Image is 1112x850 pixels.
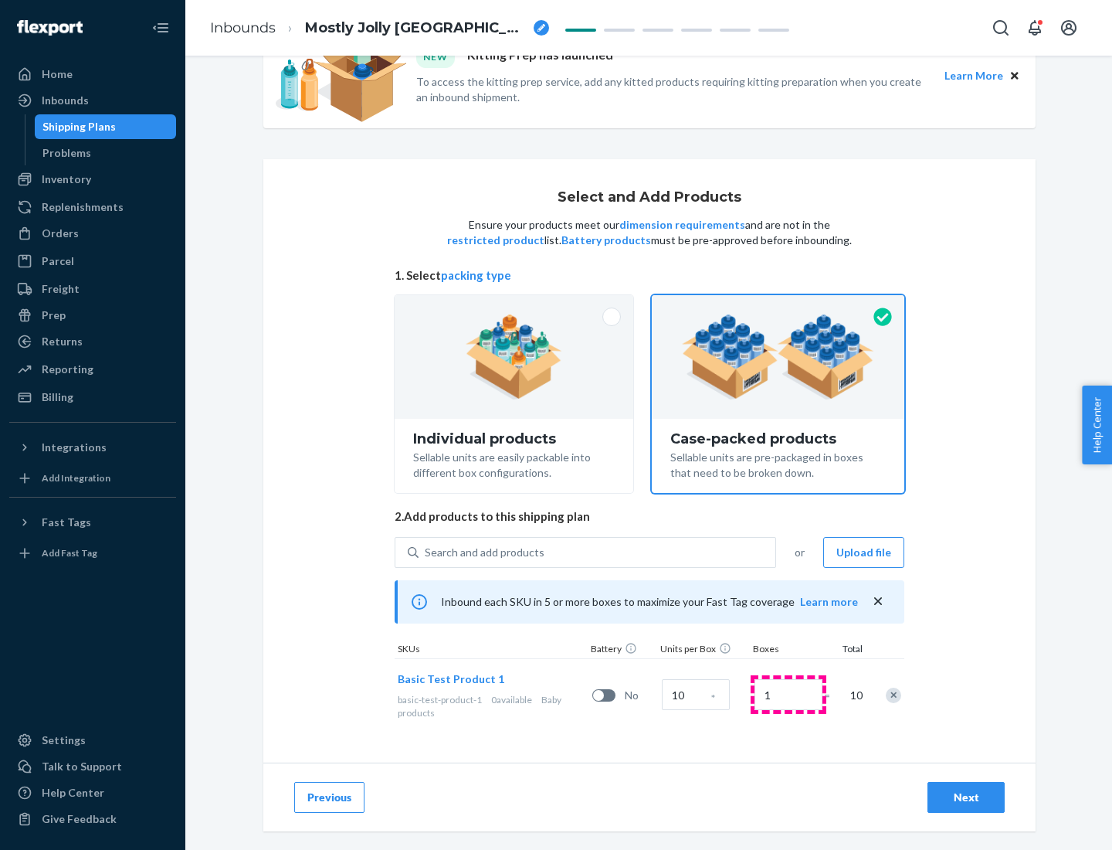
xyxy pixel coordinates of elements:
[1053,12,1084,43] button: Open account menu
[9,541,176,566] a: Add Fast Tag
[447,233,544,248] button: restricted product
[441,267,511,284] button: packing type
[588,642,657,658] div: Battery
[395,508,904,525] span: 2. Add products to this shipping plan
[42,471,110,484] div: Add Integration
[9,195,176,219] a: Replenishments
[395,642,588,658] div: SKUs
[9,277,176,301] a: Freight
[800,594,858,610] button: Learn more
[294,782,364,813] button: Previous
[42,389,73,405] div: Billing
[17,20,83,36] img: Flexport logo
[42,172,91,187] div: Inventory
[795,545,805,560] span: or
[413,447,615,481] div: Sellable units are easily packable into different box configurations.
[561,233,651,248] button: Battery products
[210,19,276,36] a: Inbounds
[9,754,176,779] a: Talk to Support
[42,66,73,82] div: Home
[413,431,615,447] div: Individual products
[827,642,866,658] div: Total
[941,790,992,805] div: Next
[491,694,532,705] span: 0 available
[558,190,741,206] h1: Select and Add Products
[198,5,561,51] ol: breadcrumbs
[670,447,886,481] div: Sellable units are pre-packaged in boxes that need to be broken down.
[9,303,176,328] a: Prep
[398,693,586,719] div: Baby products
[9,435,176,460] button: Integrations
[398,672,504,685] span: Basic Test Product 1
[9,167,176,192] a: Inventory
[416,74,931,105] p: To access the kitting prep service, add any kitted products requiring kitting preparation when yo...
[9,510,176,535] button: Fast Tags
[682,314,874,399] img: case-pack.59cecea509d18c883b923b81aeac6d0b.png
[42,93,89,108] div: Inbounds
[42,199,124,215] div: Replenishments
[657,642,750,658] div: Units per Box
[42,308,66,323] div: Prep
[9,249,176,274] a: Parcel
[305,19,527,39] span: Mostly Jolly Newfoundland
[42,785,104,801] div: Help Center
[9,221,176,246] a: Orders
[750,642,827,658] div: Boxes
[9,329,176,354] a: Returns
[754,679,822,710] input: Number of boxes
[42,759,122,774] div: Talk to Support
[42,226,79,241] div: Orders
[466,314,562,399] img: individual-pack.facf35554cb0f1810c75b2bd6df2d64e.png
[985,12,1016,43] button: Open Search Box
[42,253,74,269] div: Parcel
[398,694,482,705] span: basic-test-product-1
[847,688,863,703] span: 10
[42,334,83,349] div: Returns
[42,811,117,827] div: Give Feedback
[42,546,97,559] div: Add Fast Tag
[944,67,1003,84] button: Learn More
[42,515,91,530] div: Fast Tags
[42,281,80,297] div: Freight
[467,46,613,67] p: Kitting Prep has launched
[446,217,853,248] p: Ensure your products meet our and are not in the list. must be pre-approved before inbounding.
[42,145,91,161] div: Problems
[1006,67,1023,84] button: Close
[35,114,177,139] a: Shipping Plans
[625,688,656,703] span: No
[1019,12,1050,43] button: Open notifications
[886,688,901,703] div: Remove Item
[9,62,176,87] a: Home
[824,688,839,703] span: =
[395,267,904,284] span: 1. Select
[9,88,176,113] a: Inbounds
[823,537,904,568] button: Upload file
[1082,386,1112,464] button: Help Center
[42,119,116,134] div: Shipping Plans
[9,807,176,831] button: Give Feedback
[42,733,86,748] div: Settings
[9,728,176,753] a: Settings
[145,12,176,43] button: Close Navigation
[9,385,176,410] a: Billing
[619,217,745,233] button: dimension requirements
[927,782,1005,813] button: Next
[9,357,176,382] a: Reporting
[398,671,504,687] button: Basic Test Product 1
[42,362,93,377] div: Reporting
[35,141,177,165] a: Problems
[870,593,886,610] button: close
[9,466,176,491] a: Add Integration
[416,46,455,67] div: NEW
[670,431,886,447] div: Case-packed products
[425,545,544,560] div: Search and add products
[662,679,730,710] input: Case Quantity
[42,440,107,455] div: Integrations
[395,580,904,624] div: Inbound each SKU in 5 or more boxes to maximize your Fast Tag coverage
[9,780,176,805] a: Help Center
